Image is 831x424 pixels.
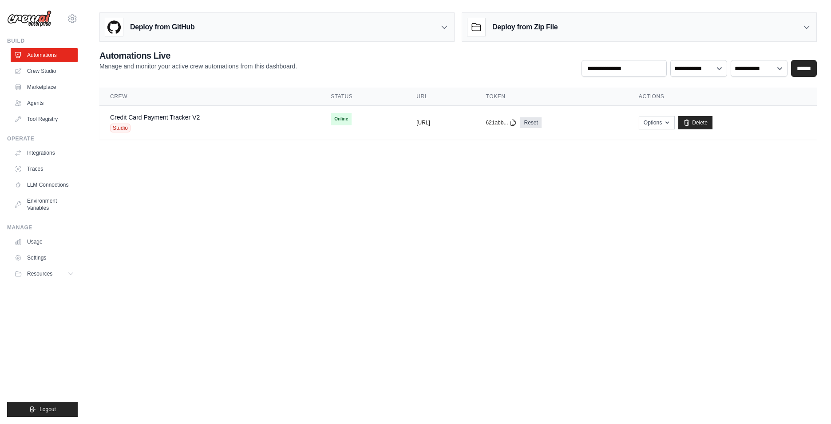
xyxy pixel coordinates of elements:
div: Build [7,37,78,44]
h2: Automations Live [99,49,297,62]
a: LLM Connections [11,178,78,192]
span: Online [331,113,352,125]
a: Tool Registry [11,112,78,126]
div: Manage [7,224,78,231]
button: Options [639,116,675,129]
th: Crew [99,88,320,106]
a: Reset [520,117,541,128]
th: Status [320,88,406,106]
button: 621abb... [486,119,517,126]
button: Resources [11,267,78,281]
a: Settings [11,251,78,265]
span: Resources [27,270,52,277]
button: Logout [7,402,78,417]
h3: Deploy from Zip File [492,22,558,32]
span: Logout [40,406,56,413]
th: URL [406,88,475,106]
img: GitHub Logo [105,18,123,36]
img: Logo [7,10,51,27]
a: Agents [11,96,78,110]
a: Usage [11,235,78,249]
a: Traces [11,162,78,176]
a: Delete [678,116,712,129]
a: Environment Variables [11,194,78,215]
span: Studio [110,124,131,132]
th: Token [475,88,628,106]
a: Integrations [11,146,78,160]
th: Actions [628,88,817,106]
div: Operate [7,135,78,142]
a: Automations [11,48,78,62]
a: Credit Card Payment Tracker V2 [110,114,200,121]
a: Marketplace [11,80,78,94]
h3: Deploy from GitHub [130,22,194,32]
a: Crew Studio [11,64,78,78]
p: Manage and monitor your active crew automations from this dashboard. [99,62,297,71]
